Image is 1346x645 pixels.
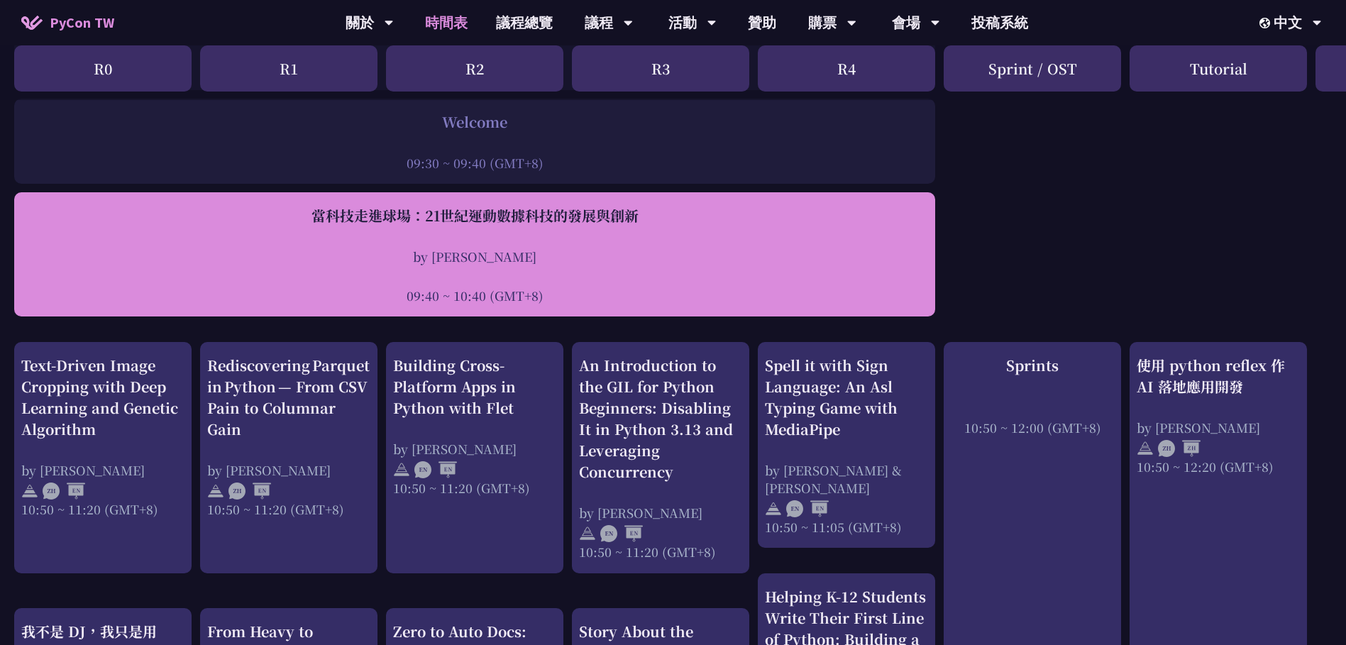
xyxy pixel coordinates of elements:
img: ZHEN.371966e.svg [228,483,271,500]
img: ENEN.5a408d1.svg [414,461,457,478]
div: by [PERSON_NAME] & [PERSON_NAME] [765,461,928,497]
div: 當科技走進球場：21世紀運動數據科技的發展與創新 [21,205,928,226]
img: ENEN.5a408d1.svg [600,525,643,542]
div: Text-Driven Image Cropping with Deep Learning and Genetic Algorithm [21,355,184,440]
div: R4 [758,45,935,92]
div: by [PERSON_NAME] [393,440,556,458]
div: R1 [200,45,377,92]
img: Home icon of PyCon TW 2025 [21,16,43,30]
a: 當科技走進球場：21世紀運動數據科技的發展與創新 by [PERSON_NAME] 09:40 ~ 10:40 (GMT+8) [21,205,928,304]
img: svg+xml;base64,PHN2ZyB4bWxucz0iaHR0cDovL3d3dy53My5vcmcvMjAwMC9zdmciIHdpZHRoPSIyNCIgaGVpZ2h0PSIyNC... [393,461,410,478]
div: 10:50 ~ 11:20 (GMT+8) [393,479,556,497]
div: R3 [572,45,749,92]
div: by [PERSON_NAME] [21,248,928,265]
img: svg+xml;base64,PHN2ZyB4bWxucz0iaHR0cDovL3d3dy53My5vcmcvMjAwMC9zdmciIHdpZHRoPSIyNCIgaGVpZ2h0PSIyNC... [579,525,596,542]
div: Tutorial [1130,45,1307,92]
div: 10:50 ~ 12:00 (GMT+8) [951,419,1114,436]
div: 10:50 ~ 11:20 (GMT+8) [21,500,184,518]
div: Sprints [951,355,1114,376]
div: 10:50 ~ 11:05 (GMT+8) [765,518,928,536]
img: svg+xml;base64,PHN2ZyB4bWxucz0iaHR0cDovL3d3dy53My5vcmcvMjAwMC9zdmciIHdpZHRoPSIyNCIgaGVpZ2h0PSIyNC... [1137,440,1154,457]
div: Building Cross-Platform Apps in Python with Flet [393,355,556,419]
a: An Introduction to the GIL for Python Beginners: Disabling It in Python 3.13 and Leveraging Concu... [579,355,742,561]
div: 10:50 ~ 12:20 (GMT+8) [1137,458,1300,475]
div: 使用 python reflex 作 AI 落地應用開發 [1137,355,1300,397]
div: by [PERSON_NAME] [21,461,184,479]
div: Spell it with Sign Language: An Asl Typing Game with MediaPipe [765,355,928,440]
div: 10:50 ~ 11:20 (GMT+8) [579,543,742,561]
div: 09:30 ~ 09:40 (GMT+8) [21,154,928,172]
a: Spell it with Sign Language: An Asl Typing Game with MediaPipe by [PERSON_NAME] & [PERSON_NAME] 1... [765,355,928,536]
a: PyCon TW [7,5,128,40]
div: 10:50 ~ 11:20 (GMT+8) [207,500,370,518]
span: PyCon TW [50,12,114,33]
a: Text-Driven Image Cropping with Deep Learning and Genetic Algorithm by [PERSON_NAME] 10:50 ~ 11:2... [21,355,184,518]
img: svg+xml;base64,PHN2ZyB4bWxucz0iaHR0cDovL3d3dy53My5vcmcvMjAwMC9zdmciIHdpZHRoPSIyNCIgaGVpZ2h0PSIyNC... [21,483,38,500]
div: by [PERSON_NAME] [579,504,742,522]
a: 使用 python reflex 作 AI 落地應用開發 by [PERSON_NAME] 10:50 ~ 12:20 (GMT+8) [1137,355,1300,475]
div: by [PERSON_NAME] [1137,419,1300,436]
img: ZHEN.371966e.svg [43,483,85,500]
a: Building Cross-Platform Apps in Python with Flet by [PERSON_NAME] 10:50 ~ 11:20 (GMT+8) [393,355,556,497]
div: Sprint / OST [944,45,1121,92]
div: 09:40 ~ 10:40 (GMT+8) [21,287,928,304]
img: svg+xml;base64,PHN2ZyB4bWxucz0iaHR0cDovL3d3dy53My5vcmcvMjAwMC9zdmciIHdpZHRoPSIyNCIgaGVpZ2h0PSIyNC... [207,483,224,500]
div: by [PERSON_NAME] [207,461,370,479]
img: ZHZH.38617ef.svg [1158,440,1201,457]
div: An Introduction to the GIL for Python Beginners: Disabling It in Python 3.13 and Leveraging Concu... [579,355,742,483]
div: R0 [14,45,192,92]
div: Rediscovering Parquet in Python — From CSV Pain to Columnar Gain [207,355,370,440]
img: ENEN.5a408d1.svg [786,500,829,517]
img: Locale Icon [1259,18,1274,28]
div: R2 [386,45,563,92]
img: svg+xml;base64,PHN2ZyB4bWxucz0iaHR0cDovL3d3dy53My5vcmcvMjAwMC9zdmciIHdpZHRoPSIyNCIgaGVpZ2h0PSIyNC... [765,500,782,517]
a: Rediscovering Parquet in Python — From CSV Pain to Columnar Gain by [PERSON_NAME] 10:50 ~ 11:20 (... [207,355,370,518]
div: Welcome [21,111,928,133]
